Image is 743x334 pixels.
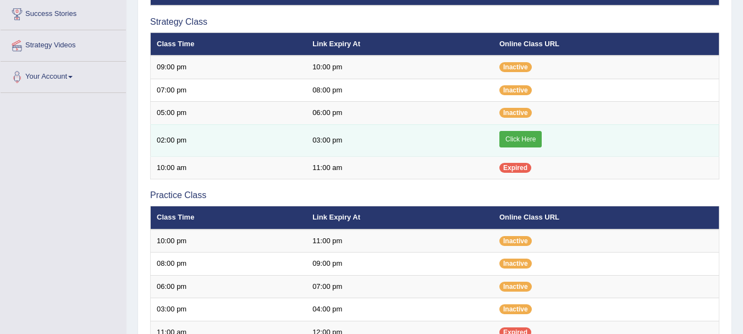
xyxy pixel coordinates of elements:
[499,131,542,147] a: Click Here
[151,275,307,298] td: 06:00 pm
[306,102,493,125] td: 06:00 pm
[151,298,307,321] td: 03:00 pm
[1,30,126,58] a: Strategy Videos
[151,206,307,229] th: Class Time
[499,108,532,118] span: Inactive
[306,275,493,298] td: 07:00 pm
[306,32,493,56] th: Link Expiry At
[499,236,532,246] span: Inactive
[151,32,307,56] th: Class Time
[151,229,307,253] td: 10:00 pm
[499,259,532,269] span: Inactive
[306,206,493,229] th: Link Expiry At
[499,282,532,292] span: Inactive
[306,156,493,179] td: 11:00 am
[150,17,719,27] h3: Strategy Class
[151,56,307,79] td: 09:00 pm
[493,32,719,56] th: Online Class URL
[151,253,307,276] td: 08:00 pm
[306,124,493,156] td: 03:00 pm
[499,62,532,72] span: Inactive
[499,304,532,314] span: Inactive
[151,79,307,102] td: 07:00 pm
[306,253,493,276] td: 09:00 pm
[151,102,307,125] td: 05:00 pm
[1,62,126,89] a: Your Account
[499,163,531,173] span: Expired
[306,229,493,253] td: 11:00 pm
[151,156,307,179] td: 10:00 am
[150,190,719,200] h3: Practice Class
[306,298,493,321] td: 04:00 pm
[306,79,493,102] td: 08:00 pm
[499,85,532,95] span: Inactive
[493,206,719,229] th: Online Class URL
[151,124,307,156] td: 02:00 pm
[306,56,493,79] td: 10:00 pm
